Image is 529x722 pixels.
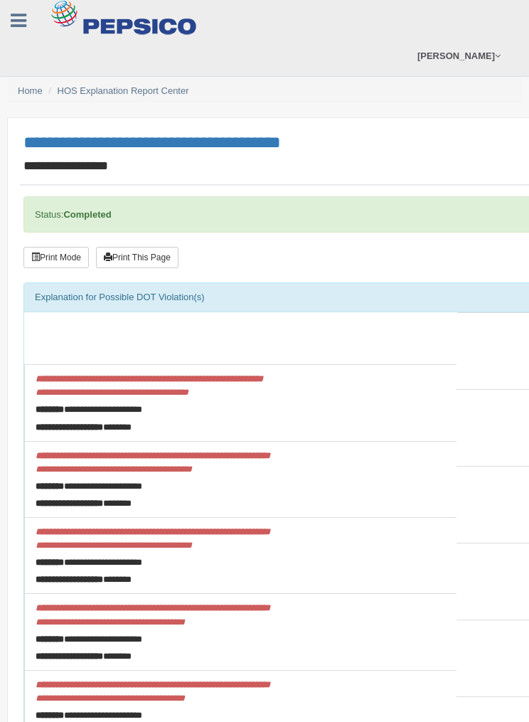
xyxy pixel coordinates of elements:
button: Print Mode [23,247,89,268]
a: HOS Explanation Report Center [58,85,189,96]
button: Print This Page [96,247,178,268]
a: Home [18,85,43,96]
a: [PERSON_NAME] [410,36,508,76]
strong: Completed [63,209,111,220]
